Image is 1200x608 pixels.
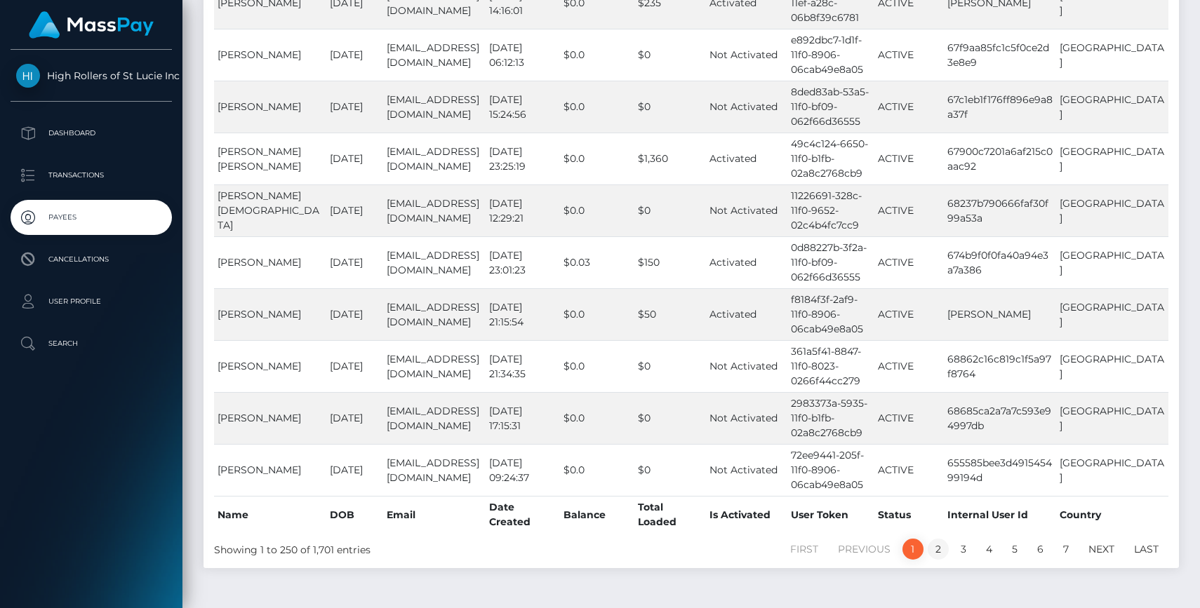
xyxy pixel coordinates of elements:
td: [DATE] [326,288,383,340]
td: 11226691-328c-11f0-9652-02c4b4fc7cc9 [787,184,874,236]
td: 49c4c124-6650-11f0-b1fb-02a8c2768cb9 [787,133,874,184]
td: [DATE] 15:24:56 [486,81,559,133]
td: 68685ca2a7a7c593e94997db [944,392,1056,444]
td: 72ee9441-205f-11f0-8906-06cab49e8a05 [787,444,874,496]
td: [EMAIL_ADDRESS][DOMAIN_NAME] [383,29,486,81]
td: [PERSON_NAME] [944,288,1056,340]
td: $1,360 [634,133,706,184]
th: Status [874,496,944,533]
th: Date Created [486,496,559,533]
td: Not Activated [706,29,787,81]
th: Country [1056,496,1168,533]
a: 3 [953,539,974,560]
td: f8184f3f-2af9-11f0-8906-06cab49e8a05 [787,288,874,340]
p: Dashboard [16,123,166,144]
td: $0 [634,184,706,236]
a: Next [1081,539,1122,560]
td: Not Activated [706,81,787,133]
td: [EMAIL_ADDRESS][DOMAIN_NAME] [383,184,486,236]
th: Is Activated [706,496,787,533]
a: 7 [1055,539,1076,560]
th: Name [214,496,326,533]
td: [DATE] 12:29:21 [486,184,559,236]
td: ACTIVE [874,133,944,184]
td: $0.0 [560,133,634,184]
td: [EMAIL_ADDRESS][DOMAIN_NAME] [383,81,486,133]
td: $150 [634,236,706,288]
td: Not Activated [706,340,787,392]
td: [DATE] [326,133,383,184]
td: [GEOGRAPHIC_DATA] [1056,29,1168,81]
td: $50 [634,288,706,340]
a: 4 [978,539,1000,560]
td: [PERSON_NAME] [214,444,326,496]
td: [GEOGRAPHIC_DATA] [1056,133,1168,184]
td: [DATE] 09:24:37 [486,444,559,496]
th: Balance [560,496,634,533]
td: ACTIVE [874,236,944,288]
td: ACTIVE [874,444,944,496]
a: Transactions [11,158,172,193]
img: MassPay Logo [29,11,154,39]
td: [EMAIL_ADDRESS][DOMAIN_NAME] [383,340,486,392]
th: Total Loaded [634,496,706,533]
td: [DATE] 17:15:31 [486,392,559,444]
span: High Rollers of St Lucie Inc [11,69,172,82]
td: [EMAIL_ADDRESS][DOMAIN_NAME] [383,236,486,288]
a: 5 [1004,539,1025,560]
th: Email [383,496,486,533]
td: Activated [706,236,787,288]
td: 68862c16c819c1f5a97f8764 [944,340,1056,392]
td: Not Activated [706,444,787,496]
td: [DATE] 23:01:23 [486,236,559,288]
td: [PERSON_NAME][DEMOGRAPHIC_DATA] [214,184,326,236]
td: $0 [634,81,706,133]
td: ACTIVE [874,340,944,392]
td: [GEOGRAPHIC_DATA] [1056,340,1168,392]
a: 6 [1029,539,1051,560]
td: ACTIVE [874,81,944,133]
td: [DATE] 21:15:54 [486,288,559,340]
td: Not Activated [706,184,787,236]
td: $0.03 [560,236,634,288]
td: [EMAIL_ADDRESS][DOMAIN_NAME] [383,133,486,184]
td: [DATE] 23:25:19 [486,133,559,184]
td: [GEOGRAPHIC_DATA] [1056,288,1168,340]
td: 674b9f0f0fa40a94e3a7a386 [944,236,1056,288]
td: [EMAIL_ADDRESS][DOMAIN_NAME] [383,444,486,496]
td: 655585bee3d491545499194d [944,444,1056,496]
td: ACTIVE [874,29,944,81]
td: [GEOGRAPHIC_DATA] [1056,236,1168,288]
td: [PERSON_NAME] [214,288,326,340]
td: [DATE] [326,236,383,288]
td: [DATE] [326,392,383,444]
td: [GEOGRAPHIC_DATA] [1056,392,1168,444]
p: Cancellations [16,249,166,270]
td: $0 [634,29,706,81]
td: $0 [634,340,706,392]
td: $0.0 [560,444,634,496]
p: Payees [16,207,166,228]
td: $0.0 [560,288,634,340]
td: [DATE] [326,184,383,236]
td: [DATE] [326,340,383,392]
th: Internal User Id [944,496,1056,533]
td: [EMAIL_ADDRESS][DOMAIN_NAME] [383,392,486,444]
td: 68237b790666faf30f99a53a [944,184,1056,236]
td: ACTIVE [874,392,944,444]
p: Transactions [16,165,166,186]
td: $0.0 [560,392,634,444]
td: [GEOGRAPHIC_DATA] [1056,444,1168,496]
td: $0 [634,392,706,444]
td: ACTIVE [874,288,944,340]
td: $0.0 [560,29,634,81]
td: $0.0 [560,184,634,236]
td: 0d88227b-3f2a-11f0-bf09-062f66d36555 [787,236,874,288]
td: 67f9aa85fc1c5f0ce2d3e8e9 [944,29,1056,81]
td: [DATE] [326,444,383,496]
a: 2 [928,539,949,560]
th: User Token [787,496,874,533]
td: [PERSON_NAME] [214,236,326,288]
a: Cancellations [11,242,172,277]
td: [PERSON_NAME] [214,81,326,133]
